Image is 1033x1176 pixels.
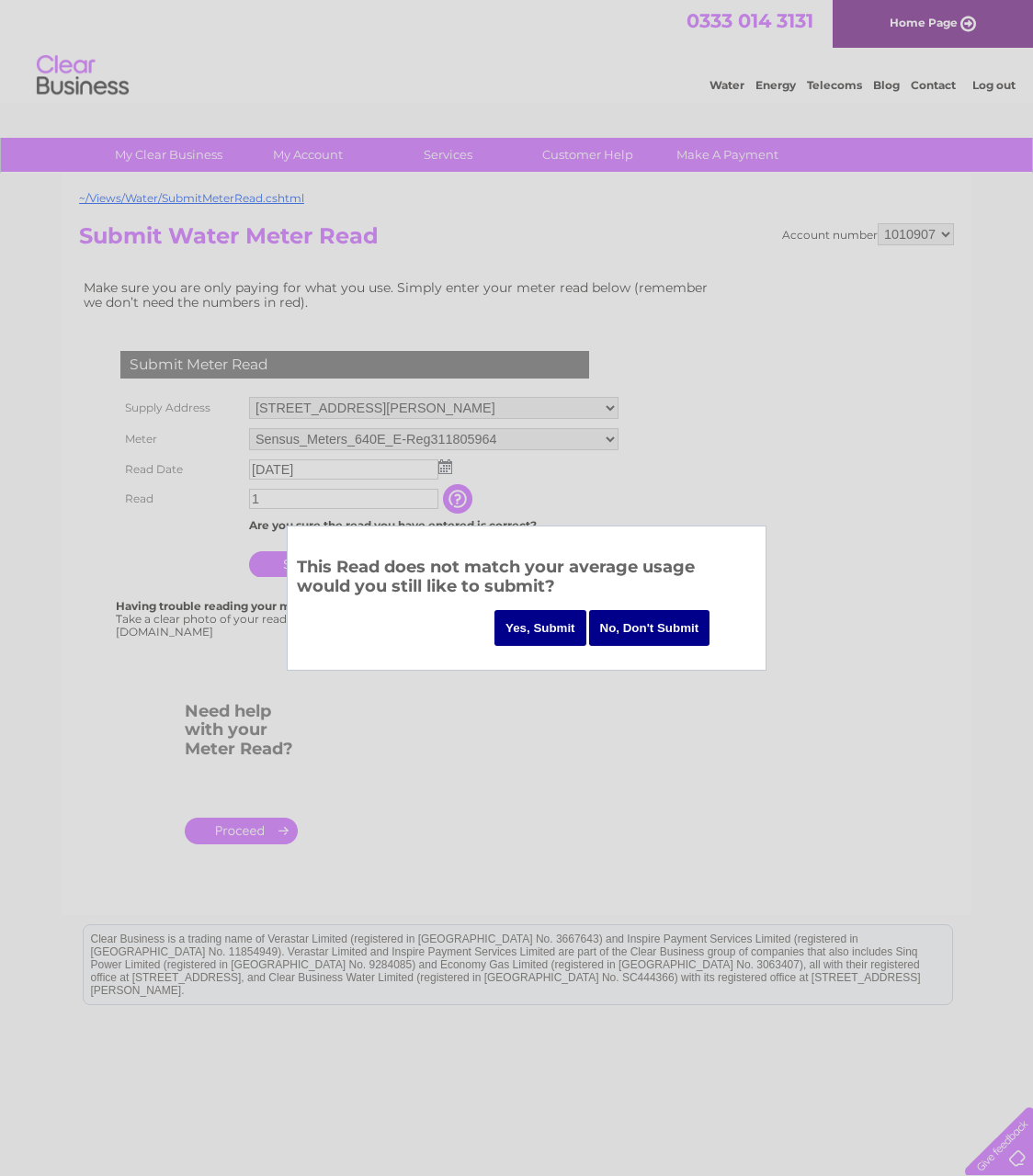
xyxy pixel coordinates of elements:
img: logo.png [36,48,130,104]
a: Blog [873,78,900,92]
a: Energy [755,78,796,92]
a: Water [709,78,744,92]
a: Log out [972,78,1016,92]
a: 0333 014 3131 [687,9,813,32]
div: Clear Business is a trading name of Verastar Limited (registered in [GEOGRAPHIC_DATA] No. 3667643... [84,10,952,89]
input: Yes, Submit [494,610,586,646]
input: No, Don't Submit [589,610,710,646]
h3: This Read does not match your average usage would you still like to submit? [297,554,756,605]
a: Contact [911,78,956,92]
a: Telecoms [807,78,862,92]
